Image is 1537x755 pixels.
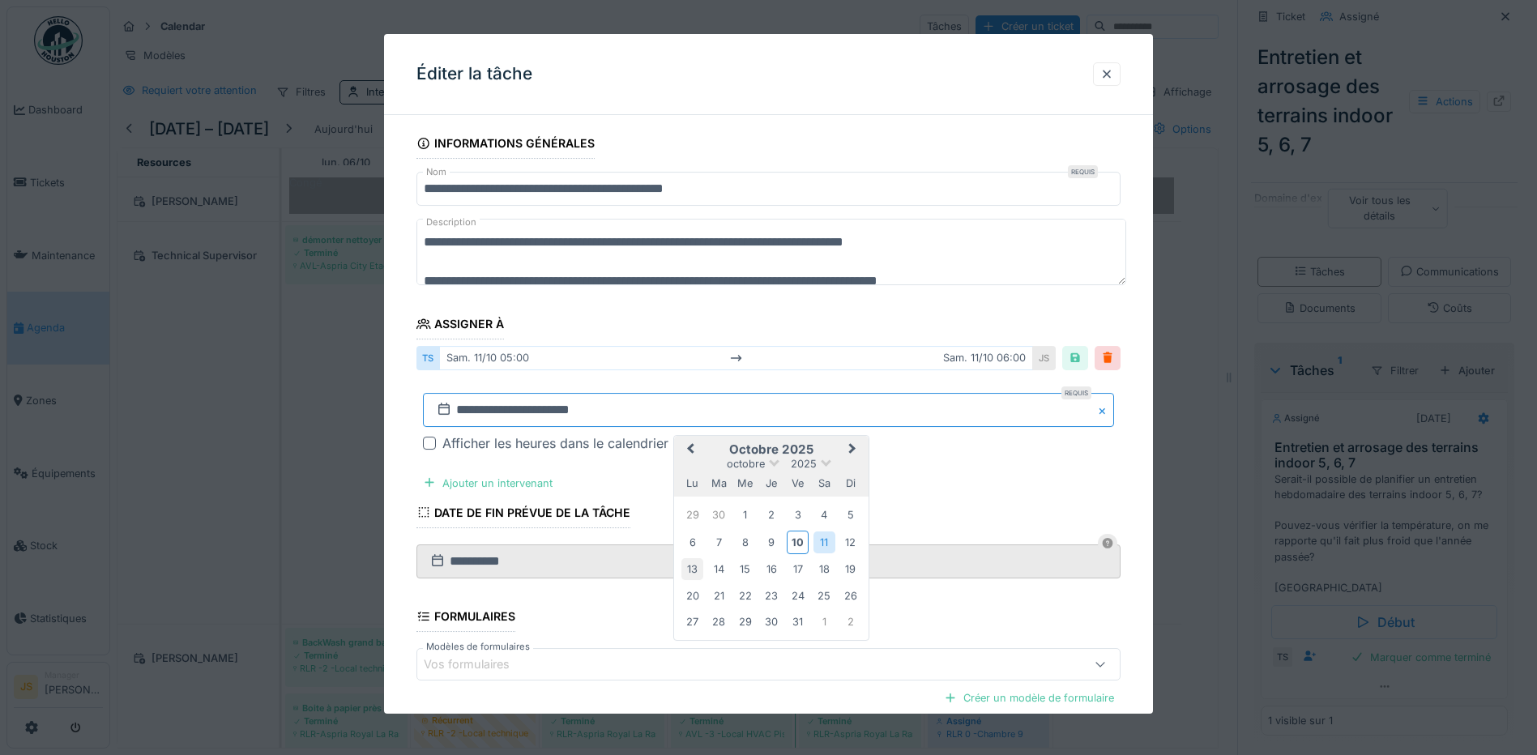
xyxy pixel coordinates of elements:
[787,531,809,554] div: Choose vendredi 10 octobre 2025
[416,346,439,369] div: TS
[839,558,861,580] div: Choose dimanche 19 octobre 2025
[761,472,783,494] div: jeudi
[839,472,861,494] div: dimanche
[708,504,730,526] div: Choose mardi 30 septembre 2025
[839,531,861,553] div: Choose dimanche 12 octobre 2025
[839,585,861,607] div: Choose dimanche 26 octobre 2025
[681,472,703,494] div: lundi
[813,531,835,553] div: Choose samedi 11 octobre 2025
[681,611,703,633] div: Choose lundi 27 octobre 2025
[416,312,504,339] div: Assigner à
[841,437,867,463] button: Next Month
[734,611,756,633] div: Choose mercredi 29 octobre 2025
[416,64,532,84] h3: Éditer la tâche
[787,472,809,494] div: vendredi
[416,501,630,528] div: Date de fin prévue de la tâche
[787,504,809,526] div: Choose vendredi 3 octobre 2025
[727,458,765,470] span: octobre
[416,604,515,632] div: Formulaires
[787,585,809,607] div: Choose vendredi 24 octobre 2025
[676,437,702,463] button: Previous Month
[681,558,703,580] div: Choose lundi 13 octobre 2025
[708,558,730,580] div: Choose mardi 14 octobre 2025
[708,585,730,607] div: Choose mardi 21 octobre 2025
[708,611,730,633] div: Choose mardi 28 octobre 2025
[791,458,817,470] span: 2025
[839,611,861,633] div: Choose dimanche 2 novembre 2025
[1096,393,1114,427] button: Close
[761,558,783,580] div: Choose jeudi 16 octobre 2025
[734,504,756,526] div: Choose mercredi 1 octobre 2025
[416,131,595,159] div: Informations générales
[681,504,703,526] div: Choose lundi 29 septembre 2025
[681,585,703,607] div: Choose lundi 20 octobre 2025
[442,433,668,453] div: Afficher les heures dans le calendrier
[674,442,869,457] h2: octobre 2025
[708,531,730,553] div: Choose mardi 7 octobre 2025
[416,472,559,494] div: Ajouter un intervenant
[787,558,809,580] div: Choose vendredi 17 octobre 2025
[708,472,730,494] div: mardi
[937,687,1121,709] div: Créer un modèle de formulaire
[734,585,756,607] div: Choose mercredi 22 octobre 2025
[1068,165,1098,178] div: Requis
[439,346,1033,369] div: sam. 11/10 05:00 sam. 11/10 06:00
[423,212,480,232] label: Description
[839,504,861,526] div: Choose dimanche 5 octobre 2025
[813,472,835,494] div: samedi
[813,585,835,607] div: Choose samedi 25 octobre 2025
[813,611,835,633] div: Choose samedi 1 novembre 2025
[423,640,533,654] label: Modèles de formulaires
[761,531,783,553] div: Choose jeudi 9 octobre 2025
[424,655,532,673] div: Vos formulaires
[734,531,756,553] div: Choose mercredi 8 octobre 2025
[680,502,864,635] div: Month octobre, 2025
[734,558,756,580] div: Choose mercredi 15 octobre 2025
[761,585,783,607] div: Choose jeudi 23 octobre 2025
[1033,346,1056,369] div: JS
[813,558,835,580] div: Choose samedi 18 octobre 2025
[1061,386,1091,399] div: Requis
[423,165,450,179] label: Nom
[787,611,809,633] div: Choose vendredi 31 octobre 2025
[734,472,756,494] div: mercredi
[761,611,783,633] div: Choose jeudi 30 octobre 2025
[681,531,703,553] div: Choose lundi 6 octobre 2025
[813,504,835,526] div: Choose samedi 4 octobre 2025
[761,504,783,526] div: Choose jeudi 2 octobre 2025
